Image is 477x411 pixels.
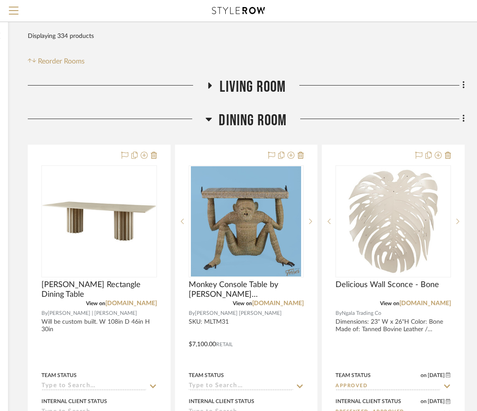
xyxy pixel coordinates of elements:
[105,300,157,306] a: [DOMAIN_NAME]
[189,309,195,318] span: By
[335,397,401,405] div: Internal Client Status
[338,166,448,276] img: Delicious Wall Sconce - Bone
[335,382,440,391] input: Type to Search…
[195,309,282,318] span: [PERSON_NAME] [PERSON_NAME]
[86,301,105,306] span: View on
[41,397,107,405] div: Internal Client Status
[342,309,381,318] span: Ngala Trading Co
[233,301,252,306] span: View on
[41,382,146,391] input: Type to Search…
[421,399,427,404] span: on
[38,56,85,67] span: Reorder Rooms
[189,382,294,391] input: Type to Search…
[41,371,77,379] div: Team Status
[335,280,439,290] span: Delicious Wall Sconce - Bone
[42,187,156,255] img: Huxley Rectangle Dining Table
[380,301,399,306] span: View on
[252,300,304,306] a: [DOMAIN_NAME]
[189,280,304,299] span: Monkey Console Table by [PERSON_NAME] [PERSON_NAME]
[427,372,446,378] span: [DATE]
[220,78,286,97] span: Living Room
[335,309,342,318] span: By
[189,371,224,379] div: Team Status
[48,309,137,318] span: [PERSON_NAME] | [PERSON_NAME]
[28,56,85,67] button: Reorder Rooms
[191,166,301,276] img: Monkey Console Table by Mario Lopez Torres
[41,280,157,299] span: [PERSON_NAME] Rectangle Dining Table
[399,300,451,306] a: [DOMAIN_NAME]
[421,373,427,378] span: on
[335,371,371,379] div: Team Status
[189,397,254,405] div: Internal Client Status
[427,398,446,404] span: [DATE]
[28,27,94,45] div: Displaying 334 products
[41,309,48,318] span: By
[219,111,287,130] span: Dining Room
